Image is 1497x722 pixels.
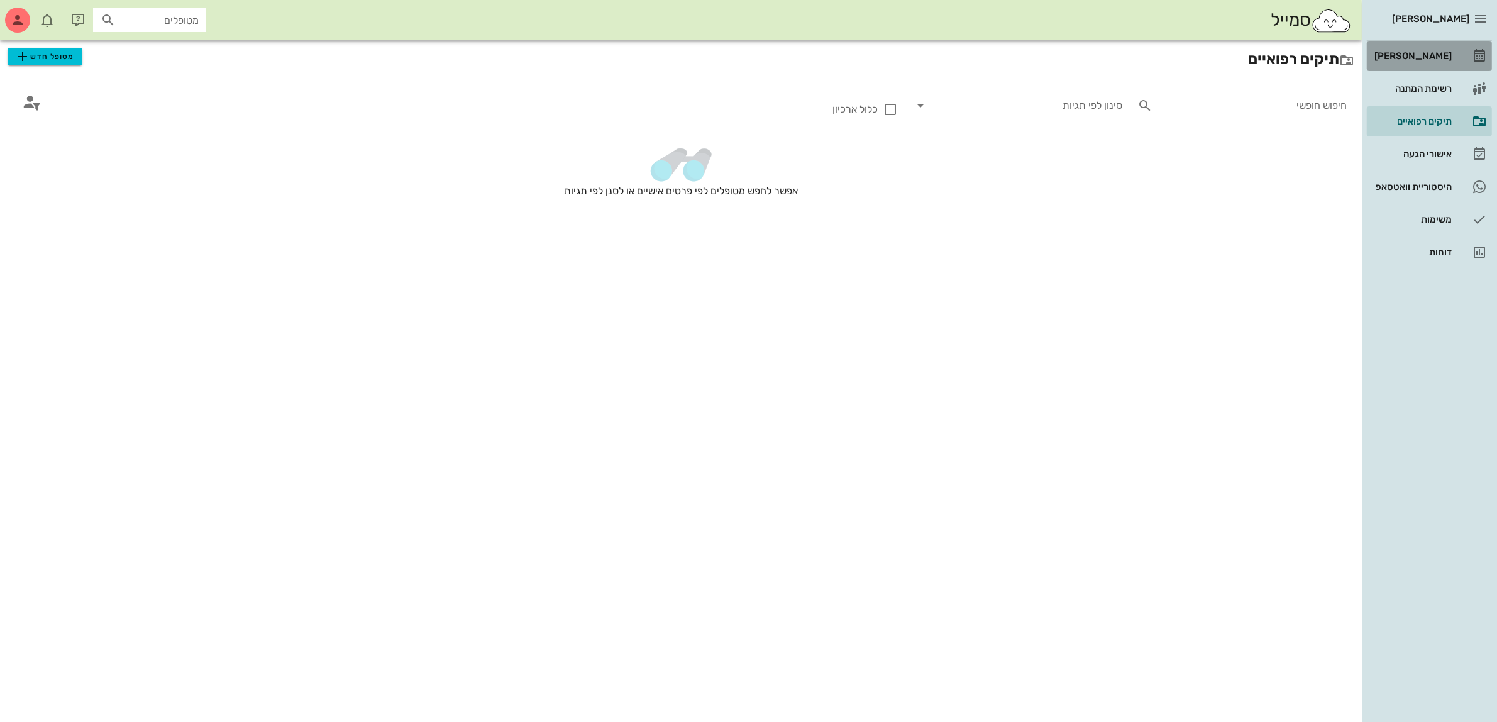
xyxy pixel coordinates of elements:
a: תיקים רפואיים [1367,106,1492,136]
span: [PERSON_NAME] [1392,13,1469,25]
div: סמייל [1271,7,1352,34]
a: היסטוריית וואטסאפ [1367,172,1492,202]
button: מטופל חדש [8,48,82,65]
div: דוחות [1372,247,1452,257]
h2: תיקים רפואיים [8,48,1354,70]
a: משימות [1367,204,1492,235]
div: [PERSON_NAME] [1372,51,1452,61]
div: סינון לפי תגיות [913,96,1122,116]
span: מטופל חדש [15,49,74,64]
div: אישורי הגעה [1372,149,1452,159]
div: תיקים רפואיים [1372,116,1452,126]
button: חיפוש מתקדם [15,86,48,118]
img: telescope.1f74601d.png [649,146,712,184]
a: [PERSON_NAME] [1367,41,1492,71]
a: דוחות [1367,237,1492,267]
img: SmileCloud logo [1311,8,1352,33]
span: תג [37,10,45,18]
div: משימות [1372,214,1452,225]
a: רשימת המתנה [1367,74,1492,104]
label: כלול ארכיון [688,103,878,116]
a: אישורי הגעה [1367,139,1492,169]
div: היסטוריית וואטסאפ [1372,182,1452,192]
div: רשימת המתנה [1372,84,1452,94]
div: אפשר לחפש מטופלים לפי פרטים אישיים או לסנן לפי תגיות [8,136,1354,239]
